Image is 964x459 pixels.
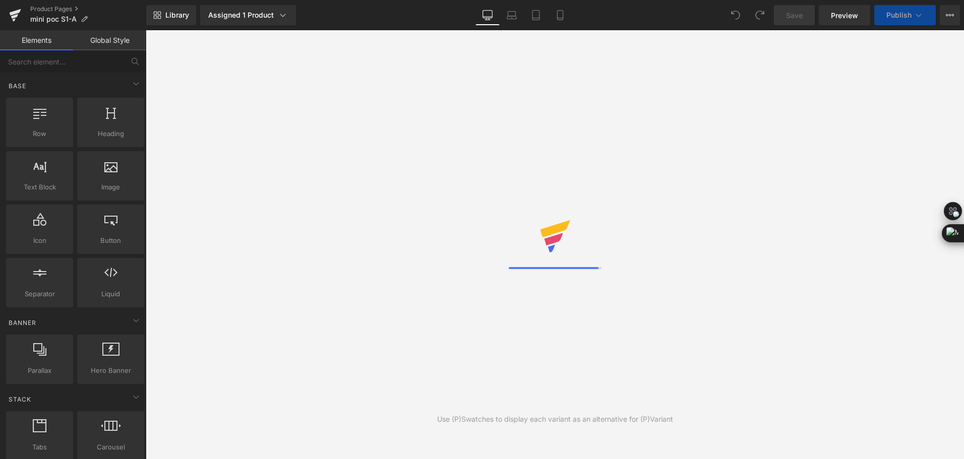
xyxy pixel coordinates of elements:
span: Publish [886,11,912,19]
span: Parallax [9,365,70,376]
span: Image [80,182,141,192]
span: Library [165,11,189,20]
button: More [940,5,960,25]
span: Carousel [80,442,141,452]
span: Heading [80,128,141,139]
button: Undo [726,5,746,25]
button: Publish [874,5,936,25]
a: New Library [146,5,196,25]
span: Save [786,10,803,21]
a: Tablet [524,5,548,25]
a: Preview [819,5,870,25]
span: Button [80,235,141,246]
span: Icon [9,235,70,246]
span: Text Block [9,182,70,192]
span: Preview [831,10,858,21]
span: Row [9,128,70,139]
div: Use (P)Swatches to display each variant as an alternative for (P)Variant [437,414,673,425]
a: Global Style [73,30,146,50]
span: Separator [9,289,70,299]
a: Mobile [548,5,572,25]
a: Desktop [475,5,500,25]
span: Banner [8,318,37,327]
a: Product Pages [30,5,146,13]
button: Redo [750,5,770,25]
span: Tabs [9,442,70,452]
div: Assigned 1 Product [208,10,288,20]
span: Base [8,81,27,91]
a: Laptop [500,5,524,25]
span: Liquid [80,289,141,299]
span: mini poc S1-A [30,15,77,23]
span: Stack [8,395,32,404]
span: Hero Banner [80,365,141,376]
